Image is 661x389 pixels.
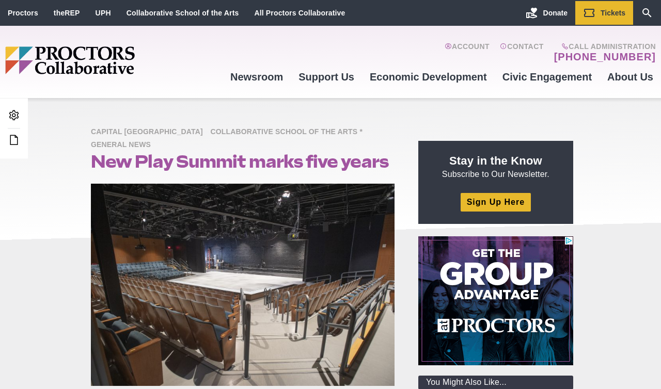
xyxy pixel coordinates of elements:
[461,193,531,211] a: Sign Up Here
[291,63,362,91] a: Support Us
[8,9,38,17] a: Proctors
[5,46,214,74] img: Proctors logo
[210,127,368,136] a: Collaborative School of the Arts *
[210,126,368,139] span: Collaborative School of the Arts *
[96,9,111,17] a: UPH
[543,9,568,17] span: Donate
[601,9,625,17] span: Tickets
[551,42,656,51] span: Call Administration
[91,152,395,171] h1: New Play Summit marks five years
[127,9,239,17] a: Collaborative School of the Arts
[223,63,291,91] a: Newsroom
[91,126,208,139] span: Capital [GEOGRAPHIC_DATA]
[5,131,23,150] a: Edit this Post/Page
[445,42,490,63] a: Account
[5,106,23,125] a: Admin Area
[554,51,656,63] a: [PHONE_NUMBER]
[518,1,575,25] a: Donate
[418,236,573,365] iframe: Advertisement
[495,63,600,91] a: Civic Engagement
[254,9,345,17] a: All Proctors Collaborative
[91,139,156,152] span: General News
[431,153,561,180] p: Subscribe to Our Newsletter.
[575,1,633,25] a: Tickets
[54,9,80,17] a: theREP
[500,42,544,63] a: Contact
[600,63,661,91] a: About Us
[91,127,208,136] a: Capital [GEOGRAPHIC_DATA]
[91,140,156,149] a: General News
[449,154,542,167] strong: Stay in the Know
[633,1,661,25] a: Search
[362,63,495,91] a: Economic Development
